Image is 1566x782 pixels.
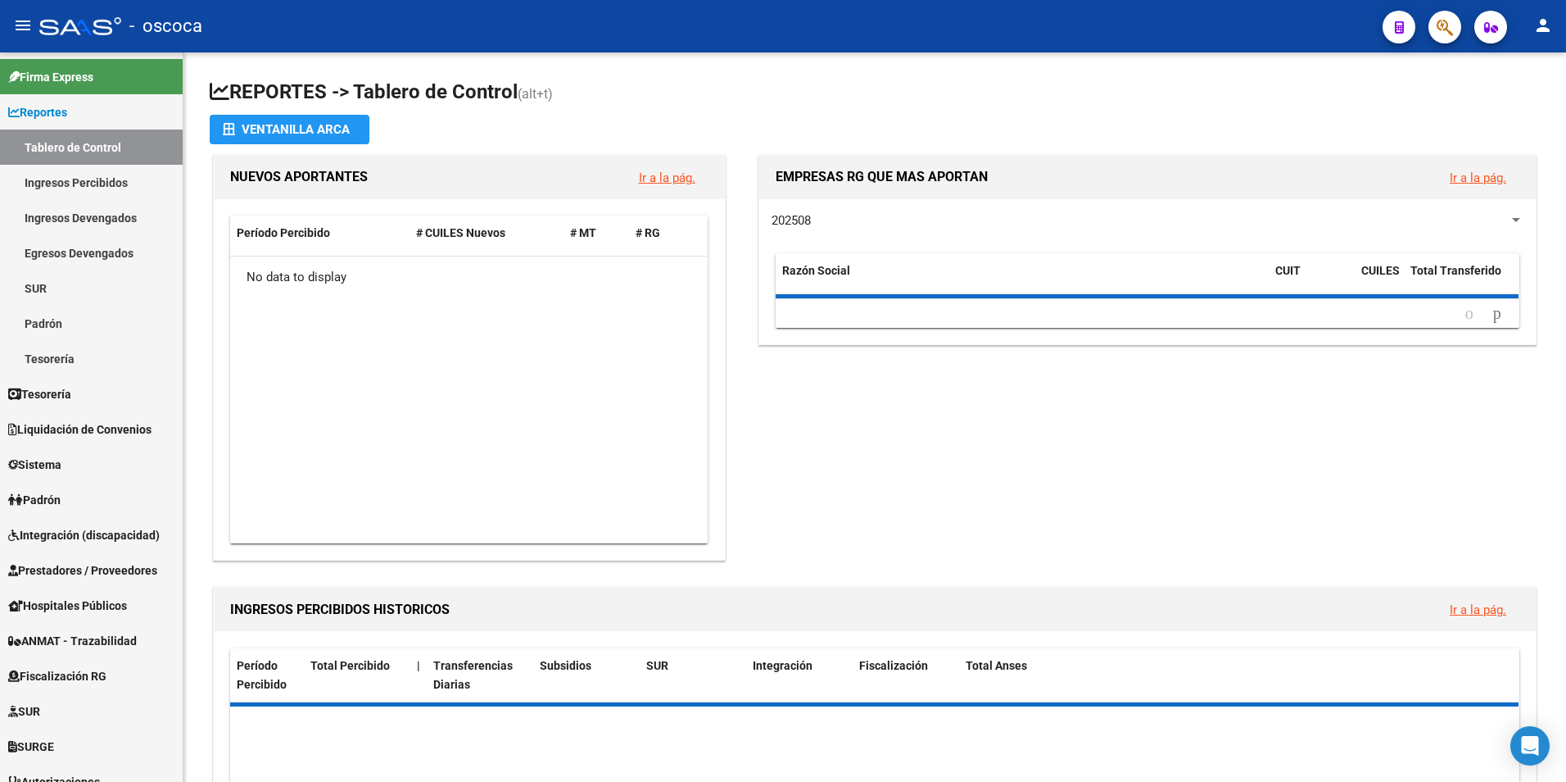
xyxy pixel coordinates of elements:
[210,115,369,144] button: Ventanilla ARCA
[1355,253,1404,307] datatable-header-cell: CUILES
[1450,602,1506,617] a: Ir a la pág.
[433,659,513,691] span: Transferencias Diarias
[13,16,33,35] mat-icon: menu
[746,648,853,702] datatable-header-cell: Integración
[1275,264,1301,277] span: CUIT
[1450,170,1506,185] a: Ir a la pág.
[776,253,1269,307] datatable-header-cell: Razón Social
[8,421,152,439] span: Liquidación de Convenios
[8,385,71,403] span: Tesorería
[640,648,746,702] datatable-header-cell: SUR
[1361,264,1400,277] span: CUILES
[1533,16,1553,35] mat-icon: person
[1269,253,1355,307] datatable-header-cell: CUIT
[8,667,106,685] span: Fiscalización RG
[959,648,1506,702] datatable-header-cell: Total Anses
[8,456,61,474] span: Sistema
[237,226,330,239] span: Período Percibido
[230,602,450,617] span: INGRESOS PERCIBIDOS HISTORICOS
[417,659,420,672] span: |
[230,648,304,702] datatable-header-cell: Período Percibido
[427,648,533,702] datatable-header-cell: Transferencias Diarias
[310,659,390,672] span: Total Percibido
[8,597,127,615] span: Hospitales Públicos
[563,216,629,251] datatable-header-cell: # MT
[629,216,695,251] datatable-header-cell: # RG
[129,8,202,44] span: - oscoca
[639,170,695,185] a: Ir a la pág.
[776,169,988,184] span: EMPRESAS RG QUE MAS APORTAN
[230,257,707,298] div: No data to display
[237,659,287,691] span: Período Percibido
[1437,162,1519,193] button: Ir a la pág.
[1458,305,1481,323] a: go to previous page
[410,648,427,702] datatable-header-cell: |
[772,213,811,228] span: 202508
[518,86,553,102] span: (alt+t)
[570,226,596,239] span: # MT
[1404,253,1518,307] datatable-header-cell: Total Transferido
[626,162,708,193] button: Ir a la pág.
[859,659,928,672] span: Fiscalización
[8,526,160,544] span: Integración (discapacidad)
[540,659,591,672] span: Subsidios
[1510,726,1550,766] div: Open Intercom Messenger
[782,264,850,277] span: Razón Social
[230,216,410,251] datatable-header-cell: Período Percibido
[853,648,959,702] datatable-header-cell: Fiscalización
[636,226,660,239] span: # RG
[8,702,40,721] span: SUR
[8,491,61,509] span: Padrón
[8,103,67,121] span: Reportes
[533,648,640,702] datatable-header-cell: Subsidios
[1437,594,1519,625] button: Ir a la pág.
[646,659,668,672] span: SUR
[304,648,410,702] datatable-header-cell: Total Percibido
[1486,305,1509,323] a: go to next page
[966,659,1027,672] span: Total Anses
[8,632,137,650] span: ANMAT - Trazabilidad
[223,115,356,144] div: Ventanilla ARCA
[230,169,368,184] span: NUEVOS APORTANTES
[1410,264,1501,277] span: Total Transferido
[8,561,157,580] span: Prestadores / Proveedores
[753,659,812,672] span: Integración
[8,68,93,86] span: Firma Express
[410,216,564,251] datatable-header-cell: # CUILES Nuevos
[416,226,505,239] span: # CUILES Nuevos
[8,738,54,756] span: SURGE
[210,79,1540,107] h1: REPORTES -> Tablero de Control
